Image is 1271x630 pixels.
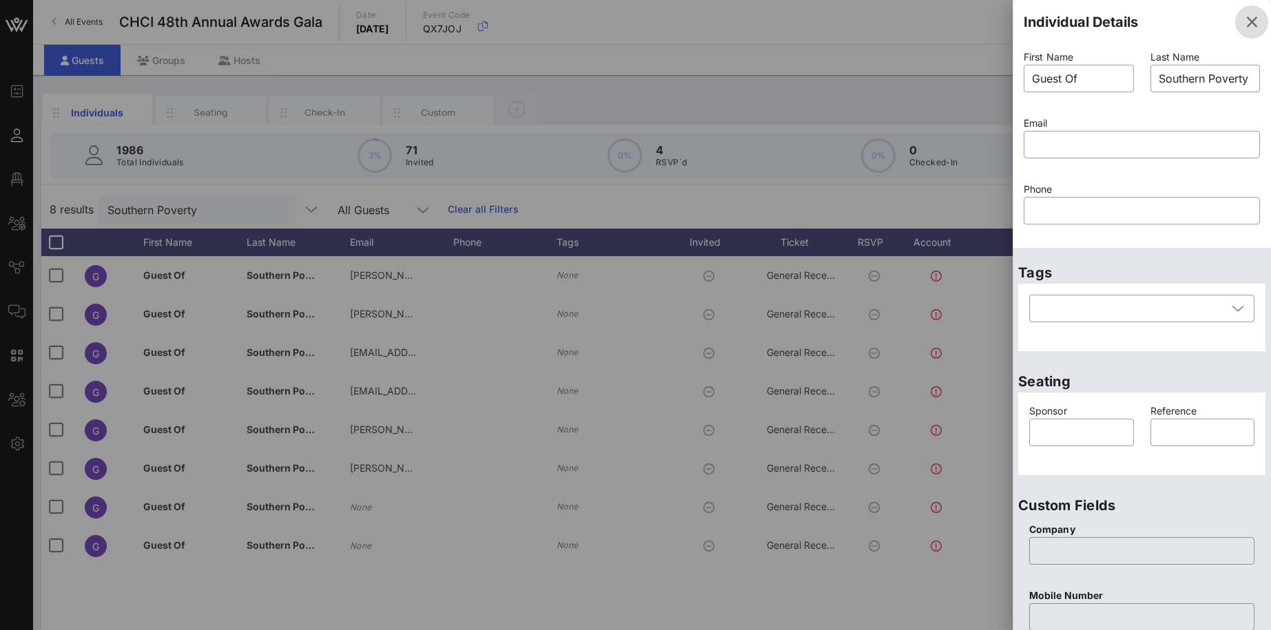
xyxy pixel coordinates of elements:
p: First Name [1024,50,1134,65]
p: Last Name [1150,50,1261,65]
p: Company [1029,522,1254,537]
p: Seating [1018,370,1265,392]
p: Sponsor [1029,403,1134,419]
div: Individual Details [1024,12,1138,32]
p: Custom Fields [1018,494,1265,516]
p: Tags [1018,262,1265,284]
p: Reference [1150,403,1255,419]
p: Phone [1024,182,1260,197]
p: Mobile Number [1029,588,1254,603]
p: Email [1024,116,1260,131]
